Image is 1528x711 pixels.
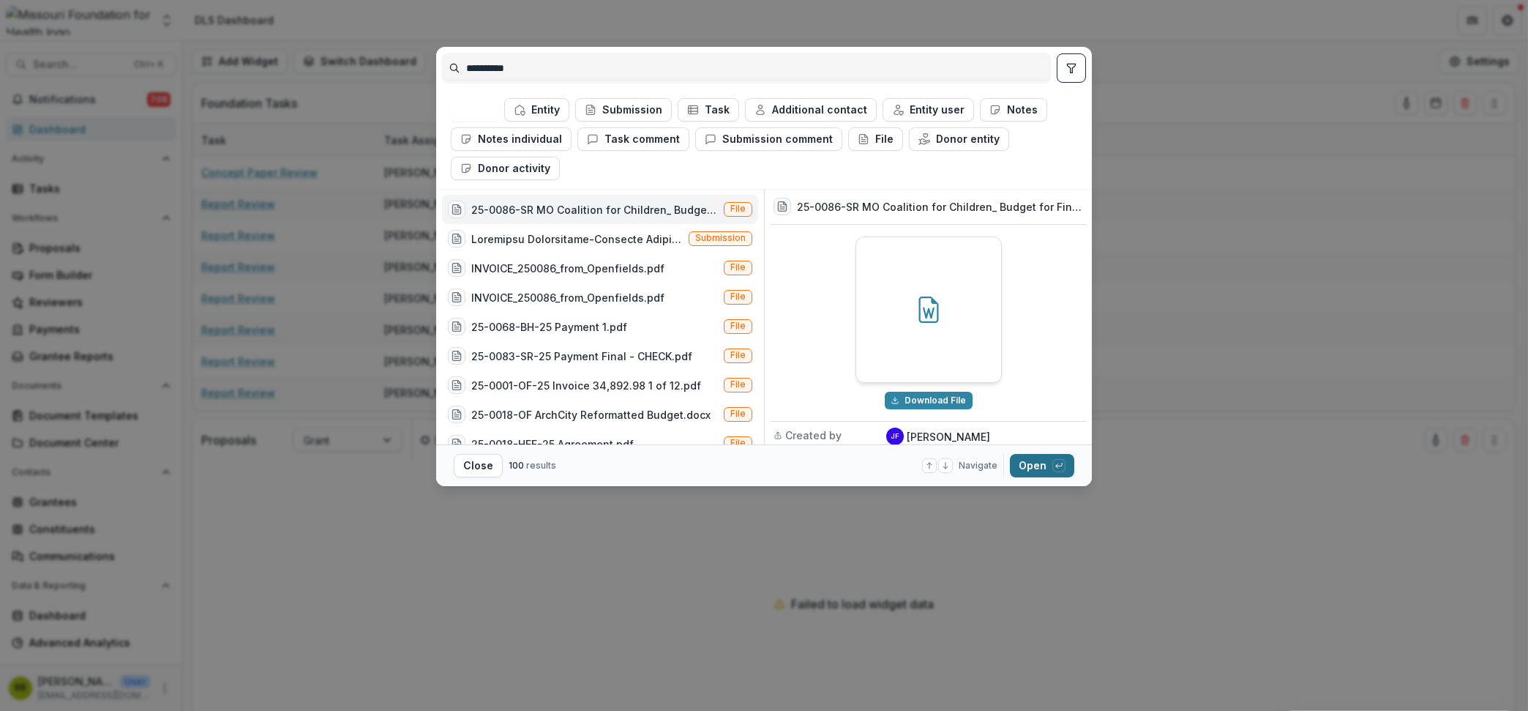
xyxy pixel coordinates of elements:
[959,459,997,472] span: Navigate
[909,127,1009,151] button: Donor entity
[891,433,899,440] div: Jean Freeman-Crawford
[471,436,634,452] div: 25-0018-HEF-25 Agreement.pdf
[471,349,692,364] div: 25-0083-SR-25 Payment Final - CHECK.pdf
[848,127,903,151] button: File
[678,98,739,122] button: Task
[730,379,746,390] span: File
[471,231,683,247] div: Loremipsu Dolorsitame-Consecte Adipisci (Eli Seddoeiu Temporinc utl Etdolore (MAG) aliquaen admin...
[980,98,1047,122] button: Notes
[451,98,498,122] button: All
[883,98,974,122] button: Entity user
[504,98,569,122] button: Entity
[471,407,711,422] div: 25-0018-OF ArchCity Reformatted Budget.docx
[885,392,973,409] button: Download 25-0086-SR MO Coalition for Children_ Budget for Final Review.docx
[730,204,746,214] span: File
[730,262,746,272] span: File
[730,409,746,419] span: File
[695,127,842,151] button: Submission comment
[797,199,1083,215] h3: 25-0086-SR MO Coalition for Children_ Budget for Final Review.docx
[509,460,524,471] span: 100
[745,98,877,122] button: Additional contact
[471,319,627,335] div: 25-0068-BH-25 Payment 1.pdf
[730,291,746,302] span: File
[730,438,746,448] span: File
[730,350,746,360] span: File
[451,157,560,180] button: Donor activity
[454,454,503,477] button: Close
[695,233,746,243] span: Submission
[1010,454,1074,477] button: Open
[785,428,842,443] span: Created by
[471,378,701,393] div: 25-0001-OF-25 Invoice 34,892.98 1 of 12.pdf
[471,261,664,276] div: INVOICE_250086_from_Openfields.pdf
[730,321,746,331] span: File
[471,290,664,305] div: INVOICE_250086_from_Openfields.pdf
[451,127,572,151] button: Notes individual
[577,127,689,151] button: Task comment
[907,429,990,444] p: [PERSON_NAME]
[1057,53,1086,83] button: toggle filters
[575,98,672,122] button: Submission
[471,202,718,217] div: 25-0086-SR MO Coalition for Children_ Budget for Final Review.docx
[526,460,556,471] span: results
